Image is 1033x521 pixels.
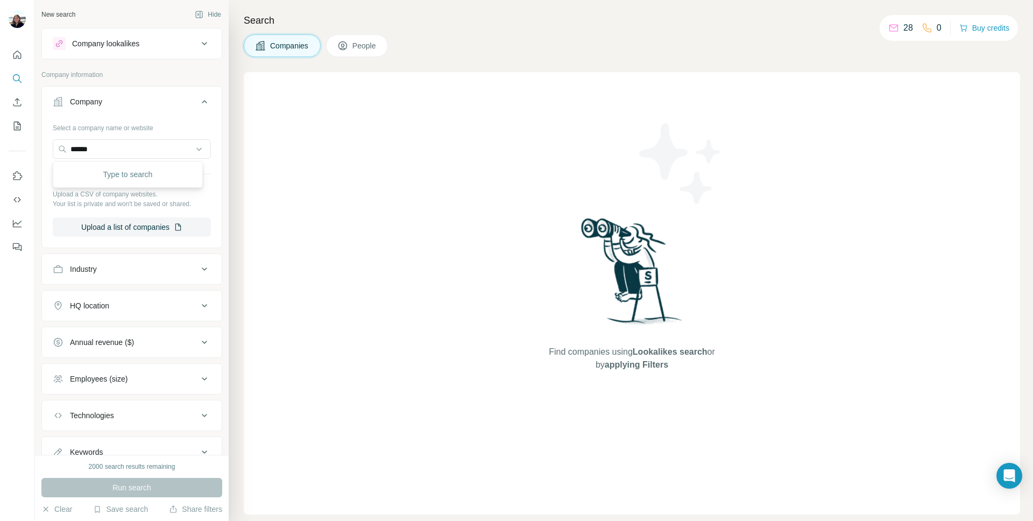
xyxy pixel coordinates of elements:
div: HQ location [70,300,109,311]
div: Open Intercom Messenger [996,463,1022,489]
div: Company lookalikes [72,38,139,49]
p: Company information [41,70,222,80]
span: applying Filters [605,360,668,369]
button: Dashboard [9,214,26,233]
button: Annual revenue ($) [42,329,222,355]
button: Search [9,69,26,88]
div: New search [41,10,75,19]
p: Your list is private and won't be saved or shared. [53,199,211,209]
button: Upload a list of companies [53,217,211,237]
button: My lists [9,116,26,136]
button: Keywords [42,439,222,465]
img: Avatar [9,11,26,28]
img: Surfe Illustration - Stars [632,115,729,212]
div: Industry [70,264,97,274]
div: Employees (size) [70,374,128,384]
div: 2000 search results remaining [89,462,175,471]
button: Quick start [9,45,26,65]
div: Select a company name or website [53,119,211,133]
h4: Search [244,13,1020,28]
button: Hide [187,6,229,23]
button: Save search [93,504,148,515]
span: Lookalikes search [633,347,707,356]
div: Technologies [70,410,114,421]
div: Type to search [55,164,200,185]
span: People [352,40,377,51]
button: Feedback [9,237,26,257]
button: Buy credits [959,20,1009,36]
p: Upload a CSV of company websites. [53,189,211,199]
div: Company [70,96,102,107]
button: Use Surfe on LinkedIn [9,166,26,186]
span: Companies [270,40,309,51]
button: Technologies [42,403,222,428]
button: Company lookalikes [42,31,222,57]
div: Keywords [70,447,103,457]
div: Annual revenue ($) [70,337,134,348]
button: HQ location [42,293,222,319]
p: 28 [903,22,913,34]
button: Clear [41,504,72,515]
button: Employees (size) [42,366,222,392]
img: Surfe Illustration - Woman searching with binoculars [576,215,688,335]
button: Industry [42,256,222,282]
p: 0 [937,22,942,34]
span: Find companies using or by [546,346,718,371]
button: Company [42,89,222,119]
button: Use Surfe API [9,190,26,209]
button: Share filters [169,504,222,515]
button: Enrich CSV [9,93,26,112]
